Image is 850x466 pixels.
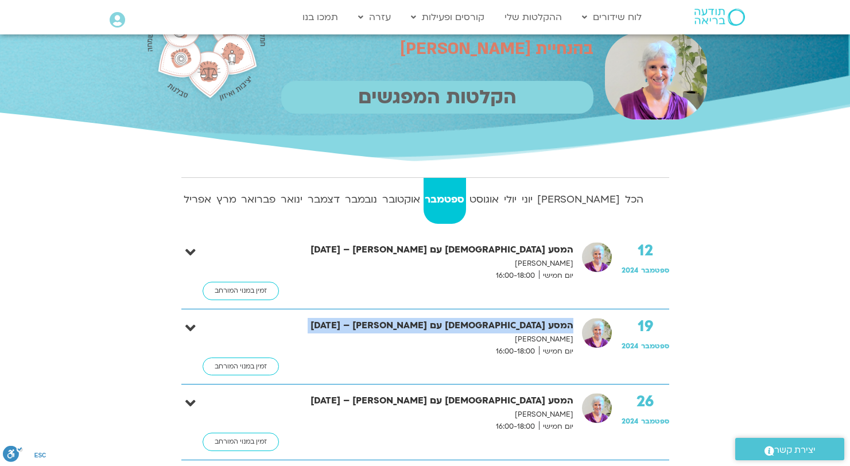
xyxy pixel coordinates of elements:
[622,341,638,351] span: 2024
[203,358,279,376] a: זמין במנוי המורחב
[492,270,539,282] span: 16:00-18:00
[492,345,539,358] span: 16:00-18:00
[405,6,490,28] a: קורסים ופעילות
[468,191,500,208] strong: אוגוסט
[306,191,341,208] strong: דצמבר
[499,6,568,28] a: ההקלטות שלי
[272,333,573,345] p: [PERSON_NAME]
[536,191,622,208] strong: [PERSON_NAME]
[400,37,593,60] span: בהנחיית [PERSON_NAME]
[381,191,421,208] strong: אוקטובר
[694,9,745,26] img: תודעה בריאה
[203,282,279,300] a: זמין במנוי המורחב
[215,191,238,208] strong: מרץ
[622,393,669,410] strong: 26
[539,345,573,358] span: יום חמישי
[280,191,304,208] strong: ינואר
[622,242,669,259] strong: 12
[539,421,573,433] span: יום חמישי
[424,178,466,224] a: ספטמבר
[492,421,539,433] span: 16:00-18:00
[624,191,645,208] strong: הכל
[624,178,645,224] a: הכל
[536,178,622,224] a: [PERSON_NAME]
[622,417,638,426] span: 2024
[281,81,593,114] p: הקלטות המפגשים
[641,417,669,426] span: ספטמבר
[272,258,573,270] p: [PERSON_NAME]
[272,318,573,333] strong: המסע [DEMOGRAPHIC_DATA] עם [PERSON_NAME] – [DATE]
[272,242,573,258] strong: המסע [DEMOGRAPHIC_DATA] עם [PERSON_NAME] – [DATE]
[641,266,669,275] span: ספטמבר
[240,191,277,208] strong: פברואר
[576,6,647,28] a: לוח שידורים
[468,178,500,224] a: אוגוסט
[343,191,378,208] strong: נובמבר
[215,178,238,224] a: מרץ
[240,178,277,224] a: פברואר
[381,178,421,224] a: אוקטובר
[735,438,844,460] a: יצירת קשר
[343,178,378,224] a: נובמבר
[424,191,466,208] strong: ספטמבר
[183,191,213,208] strong: אפריל
[297,6,344,28] a: תמכו בנו
[280,178,304,224] a: ינואר
[774,442,816,458] span: יצירת קשר
[641,341,669,351] span: ספטמבר
[502,191,518,208] strong: יולי
[203,433,279,451] a: זמין במנוי המורחב
[622,266,638,275] span: 2024
[272,409,573,421] p: [PERSON_NAME]
[520,178,534,224] a: יוני
[306,178,341,224] a: דצמבר
[539,270,573,282] span: יום חמישי
[272,393,573,409] strong: המסע [DEMOGRAPHIC_DATA] עם [PERSON_NAME] – [DATE]
[352,6,397,28] a: עזרה
[622,318,669,335] strong: 19
[183,178,213,224] a: אפריל
[520,191,534,208] strong: יוני
[502,178,518,224] a: יולי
